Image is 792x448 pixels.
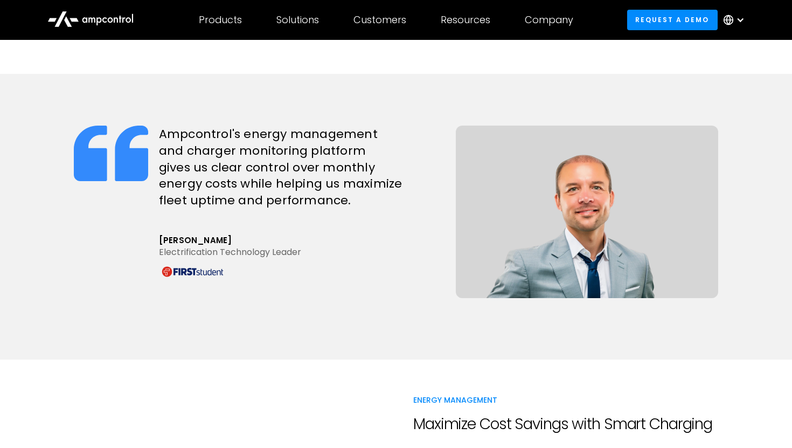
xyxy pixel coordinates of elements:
h2: Ampcontrol's energy management and charger monitoring platform gives us clear control over monthl... [159,126,445,225]
div: Company [525,14,573,26]
a: Request a demo [627,10,718,30]
div: Electrification Technology Leader [159,246,445,258]
div: [PERSON_NAME] [159,235,445,246]
div: Customers [353,14,406,26]
img: quote icon [74,126,148,181]
div: Solutions [276,14,319,26]
h2: Maximize Cost Savings with Smart Charging [413,415,715,433]
p: Energy Management [413,394,715,406]
img: Watt EV Logo Real [159,264,226,279]
img: Eric Mallia at Geotab [456,126,718,298]
div: Resources [441,14,490,26]
div: Products [199,14,242,26]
